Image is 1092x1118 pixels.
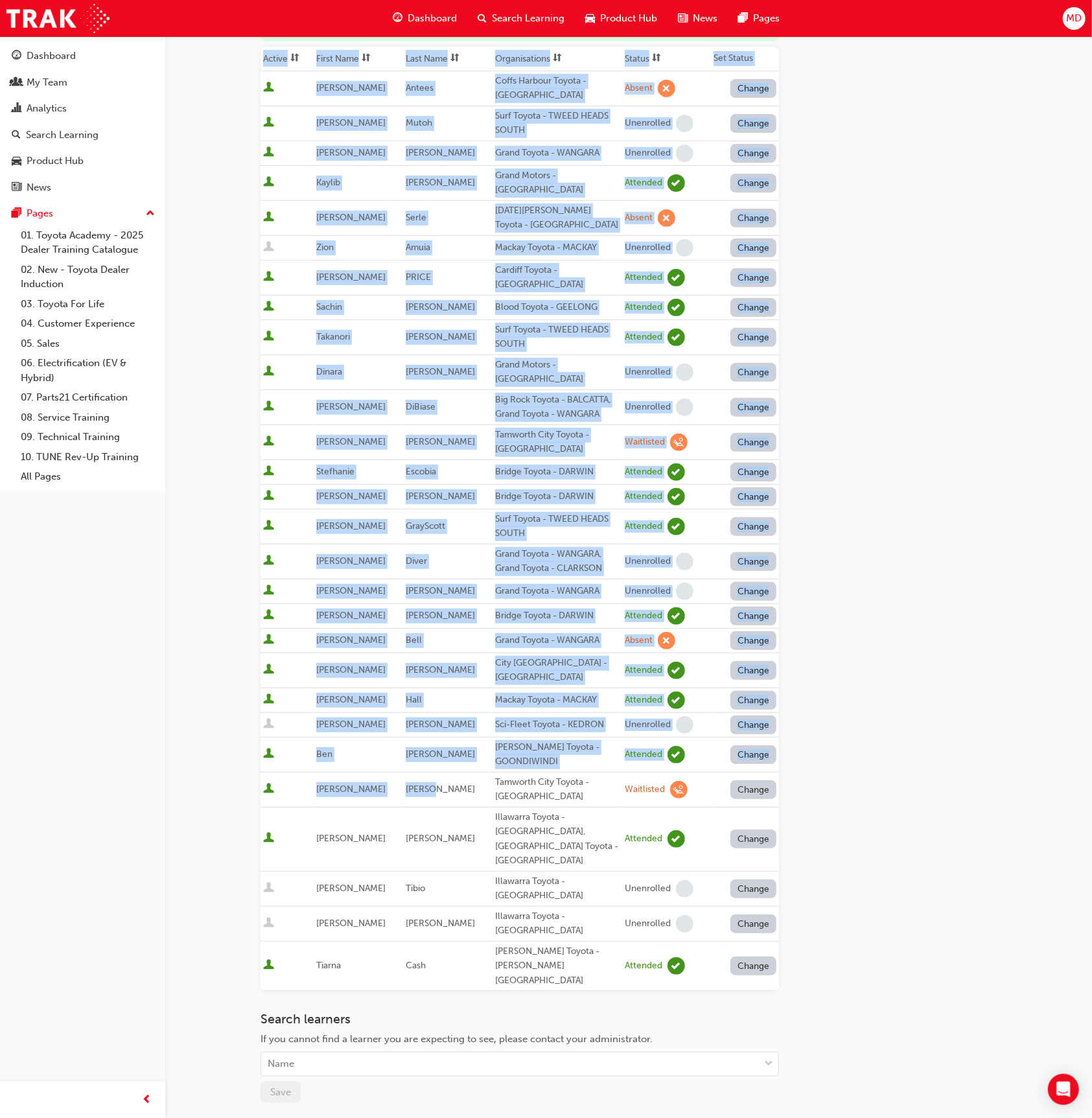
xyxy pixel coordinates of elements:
button: Change [730,780,777,799]
button: Change [730,79,777,98]
button: Change [730,607,777,625]
span: [PERSON_NAME] [406,610,475,621]
span: learningRecordVerb_ATTEND-icon [668,692,685,709]
span: [PERSON_NAME] [316,694,386,705]
th: Toggle SortBy [403,47,493,71]
span: news-icon [12,182,21,194]
span: Product Hub [600,11,657,26]
button: MD [1063,7,1086,30]
span: User is inactive [263,882,274,895]
div: Attended [625,960,662,972]
button: Change [730,433,777,452]
span: guage-icon [12,51,21,62]
span: User is active [263,634,274,647]
div: Unenrolled [625,585,671,598]
div: Attended [625,694,662,706]
span: User is active [263,176,274,189]
span: User is active [263,301,274,314]
th: Set Status [711,47,779,71]
div: Grand Toyota - WANGARA, Grand Toyota - CLARKSON [495,547,620,576]
span: User is active [263,609,274,622]
span: prev-icon [143,1092,152,1108]
span: learningRecordVerb_ATTEND-icon [668,269,685,286]
span: car-icon [585,10,595,27]
span: Stefhanie [316,466,354,477]
div: Grand Toyota - WANGARA [495,146,620,161]
div: Attended [625,610,662,622]
div: Unenrolled [625,366,671,378]
span: User is active [263,271,274,284]
span: DiBiase [406,401,436,412]
button: Change [730,631,777,650]
span: [PERSON_NAME] [406,147,475,158]
div: Tamworth City Toyota - [GEOGRAPHIC_DATA] [495,775,620,804]
div: Search Learning [26,128,99,143]
span: learningRecordVerb_ABSENT-icon [658,80,675,97]
span: news-icon [678,10,688,27]
div: Unenrolled [625,555,671,568]
span: sorting-icon [362,53,371,64]
span: User is active [263,436,274,448]
span: learningRecordVerb_NONE-icon [676,364,693,381]
span: [PERSON_NAME] [316,719,386,730]
button: Change [730,691,777,710]
span: learningRecordVerb_ABSENT-icon [658,632,675,649]
span: User is active [263,832,274,845]
span: Cash [406,960,426,971]
a: Dashboard [5,44,160,68]
div: Attended [625,272,662,284]
button: DashboardMy TeamAnalyticsSearch LearningProduct HubNews [5,41,160,202]
button: Change [730,879,777,898]
span: [PERSON_NAME] [316,664,386,675]
span: Mutoh [406,117,432,128]
div: [DATE][PERSON_NAME] Toyota - [GEOGRAPHIC_DATA] [495,204,620,233]
button: Change [730,745,777,764]
span: [PERSON_NAME] [316,784,386,795]
span: User is inactive [263,917,274,930]
div: Grand Motors - [GEOGRAPHIC_DATA] [495,169,620,198]
div: Attended [625,664,662,677]
span: [PERSON_NAME] [316,147,386,158]
span: pages-icon [738,10,748,27]
span: Save [270,1086,291,1098]
div: Illawarra Toyota - [GEOGRAPHIC_DATA], [GEOGRAPHIC_DATA] Toyota - [GEOGRAPHIC_DATA] [495,810,620,868]
span: learningRecordVerb_ATTEND-icon [668,329,685,346]
div: Open Intercom Messenger [1048,1074,1079,1105]
div: Attended [625,833,662,845]
span: User is active [263,211,274,224]
span: [PERSON_NAME] [406,719,475,730]
span: learningRecordVerb_NONE-icon [676,115,693,132]
span: User is active [263,585,274,598]
button: Pages [5,202,160,226]
span: chart-icon [12,103,21,115]
span: Zion [316,242,334,253]
div: My Team [27,75,67,90]
div: Surf Toyota - TWEED HEADS SOUTH [495,512,620,541]
div: Unenrolled [625,883,671,895]
div: Absent [625,212,653,224]
div: Dashboard [27,49,76,64]
span: [PERSON_NAME] [316,585,386,596]
button: Change [730,716,777,734]
div: Name [268,1057,294,1072]
button: Change [730,914,777,933]
span: Bell [406,635,422,646]
div: City [GEOGRAPHIC_DATA] - [GEOGRAPHIC_DATA] [495,656,620,685]
span: learningRecordVerb_ATTEND-icon [668,299,685,316]
span: [PERSON_NAME] [406,664,475,675]
span: Dinara [316,366,342,377]
span: [PERSON_NAME] [406,331,475,342]
span: [PERSON_NAME] [406,749,475,760]
span: [PERSON_NAME] [316,555,386,566]
span: Escobia [406,466,436,477]
div: Big Rock Toyota - BALCATTA, Grand Toyota - WANGARA [495,393,620,422]
div: Attended [625,749,662,761]
button: Change [730,298,777,317]
div: Grand Motors - [GEOGRAPHIC_DATA] [495,358,620,387]
div: Attended [625,466,662,478]
span: User is active [263,146,274,159]
div: Surf Toyota - TWEED HEADS SOUTH [495,323,620,352]
a: Search Learning [5,123,160,147]
a: car-iconProduct Hub [575,5,668,32]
